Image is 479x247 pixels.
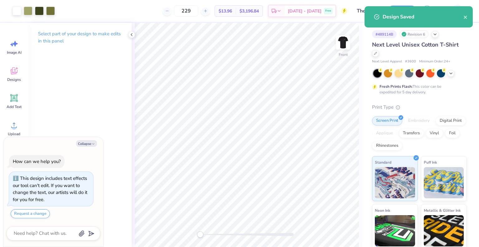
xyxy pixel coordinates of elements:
a: DP [440,5,467,17]
span: [DATE] - [DATE] [288,8,322,14]
img: Neon Ink [375,215,415,246]
p: Select part of your design to make edits in this panel [38,30,122,45]
span: Free [325,9,331,13]
div: Design Saved [383,13,463,21]
span: Neon Ink [375,207,390,214]
button: close [463,13,468,21]
span: Upload [8,131,20,136]
input: – – [174,5,198,17]
button: Request a change [11,209,50,218]
input: Untitled Design [352,5,383,17]
div: How can we help you? [13,158,61,165]
div: This design includes text effects our tool can't edit. If you want to change the text, our artist... [13,175,87,203]
img: Metallic & Glitter Ink [424,215,464,246]
button: Collapse [76,140,97,147]
span: Designs [7,77,21,82]
div: Accessibility label [197,231,203,238]
img: Deepanshu Pandey [451,5,464,17]
span: $13.96 [219,8,232,14]
span: Image AI [7,50,22,55]
span: $3,196.84 [239,8,259,14]
span: Add Text [7,104,22,109]
span: Metallic & Glitter Ink [424,207,461,214]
